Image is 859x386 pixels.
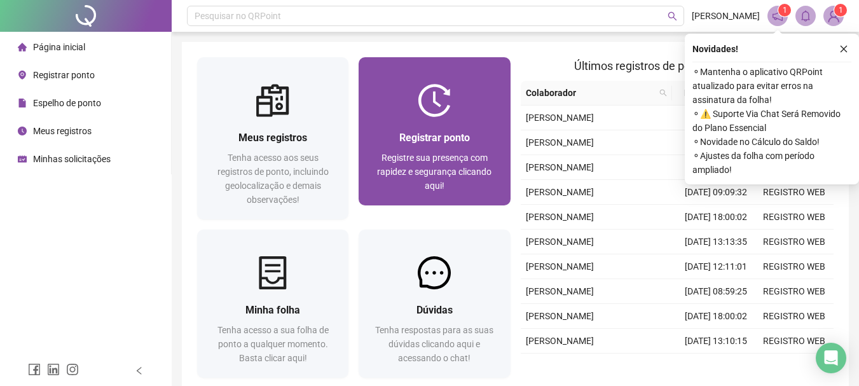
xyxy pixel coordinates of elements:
td: [DATE] 13:15:15 [677,130,755,155]
td: REGISTRO WEB [755,329,834,354]
span: home [18,43,27,52]
span: Minhas solicitações [33,154,111,164]
td: [DATE] 18:00:02 [677,205,755,230]
td: [DATE] 09:09:32 [677,180,755,205]
td: [DATE] 13:13:35 [677,230,755,254]
span: Minha folha [245,304,300,316]
span: [PERSON_NAME] [526,187,594,197]
span: Novidades ! [692,42,738,56]
span: [PERSON_NAME] [526,137,594,148]
span: Registrar ponto [399,132,470,144]
span: notification [772,10,783,22]
span: ⚬ ⚠️ Suporte Via Chat Será Removido do Plano Essencial [692,107,851,135]
span: [PERSON_NAME] [526,162,594,172]
td: REGISTRO WEB [755,304,834,329]
span: schedule [18,155,27,163]
span: Meus registros [238,132,307,144]
span: Data/Hora [677,86,732,100]
span: Registre sua presença com rapidez e segurança clicando aqui! [377,153,491,191]
td: REGISTRO WEB [755,230,834,254]
span: Página inicial [33,42,85,52]
a: Registrar pontoRegistre sua presença com rapidez e segurança clicando aqui! [359,57,510,205]
span: Meus registros [33,126,92,136]
span: [PERSON_NAME] [526,311,594,321]
span: [PERSON_NAME] [526,261,594,272]
span: [PERSON_NAME] [526,212,594,222]
td: [DATE] 12:11:01 [677,254,755,279]
span: ⚬ Ajustes da folha com período ampliado! [692,149,851,177]
div: Open Intercom Messenger [816,343,846,373]
span: instagram [66,363,79,376]
span: facebook [28,363,41,376]
td: [DATE] 13:10:15 [677,329,755,354]
span: bell [800,10,811,22]
td: [DATE] 18:00:02 [677,304,755,329]
span: file [18,99,27,107]
span: [PERSON_NAME] [526,286,594,296]
sup: Atualize o seu contato no menu Meus Dados [834,4,847,17]
td: [DATE] 12:10:07 [677,155,755,180]
td: [DATE] 09:07:19 [677,106,755,130]
span: [PERSON_NAME] [526,237,594,247]
img: 93554 [824,6,843,25]
span: clock-circle [18,127,27,135]
span: environment [18,71,27,79]
span: Espelho de ponto [33,98,101,108]
td: REGISTRO WEB [755,254,834,279]
span: Registrar ponto [33,70,95,80]
span: left [135,366,144,375]
a: Meus registrosTenha acesso aos seus registros de ponto, incluindo geolocalização e demais observa... [197,57,348,219]
span: linkedin [47,363,60,376]
span: 1 [839,6,843,15]
span: [PERSON_NAME] [526,336,594,346]
span: Tenha respostas para as suas dúvidas clicando aqui e acessando o chat! [375,325,493,363]
td: REGISTRO WEB [755,279,834,304]
td: REGISTRO WEB [755,180,834,205]
span: ⚬ Mantenha o aplicativo QRPoint atualizado para evitar erros na assinatura da folha! [692,65,851,107]
span: ⚬ Novidade no Cálculo do Saldo! [692,135,851,149]
th: Data/Hora [672,81,748,106]
span: search [668,11,677,21]
td: REGISTRO WEB [755,205,834,230]
a: DúvidasTenha respostas para as suas dúvidas clicando aqui e acessando o chat! [359,230,510,378]
span: search [657,83,670,102]
span: Tenha acesso aos seus registros de ponto, incluindo geolocalização e demais observações! [217,153,329,205]
sup: 1 [778,4,791,17]
a: Minha folhaTenha acesso a sua folha de ponto a qualquer momento. Basta clicar aqui! [197,230,348,378]
span: search [659,89,667,97]
span: Últimos registros de ponto sincronizados [574,59,780,72]
span: Tenha acesso a sua folha de ponto a qualquer momento. Basta clicar aqui! [217,325,329,363]
span: close [839,45,848,53]
span: 1 [783,6,787,15]
td: [DATE] 08:59:25 [677,279,755,304]
span: Colaborador [526,86,655,100]
span: [PERSON_NAME] [526,113,594,123]
span: Dúvidas [416,304,453,316]
span: [PERSON_NAME] [692,9,760,23]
